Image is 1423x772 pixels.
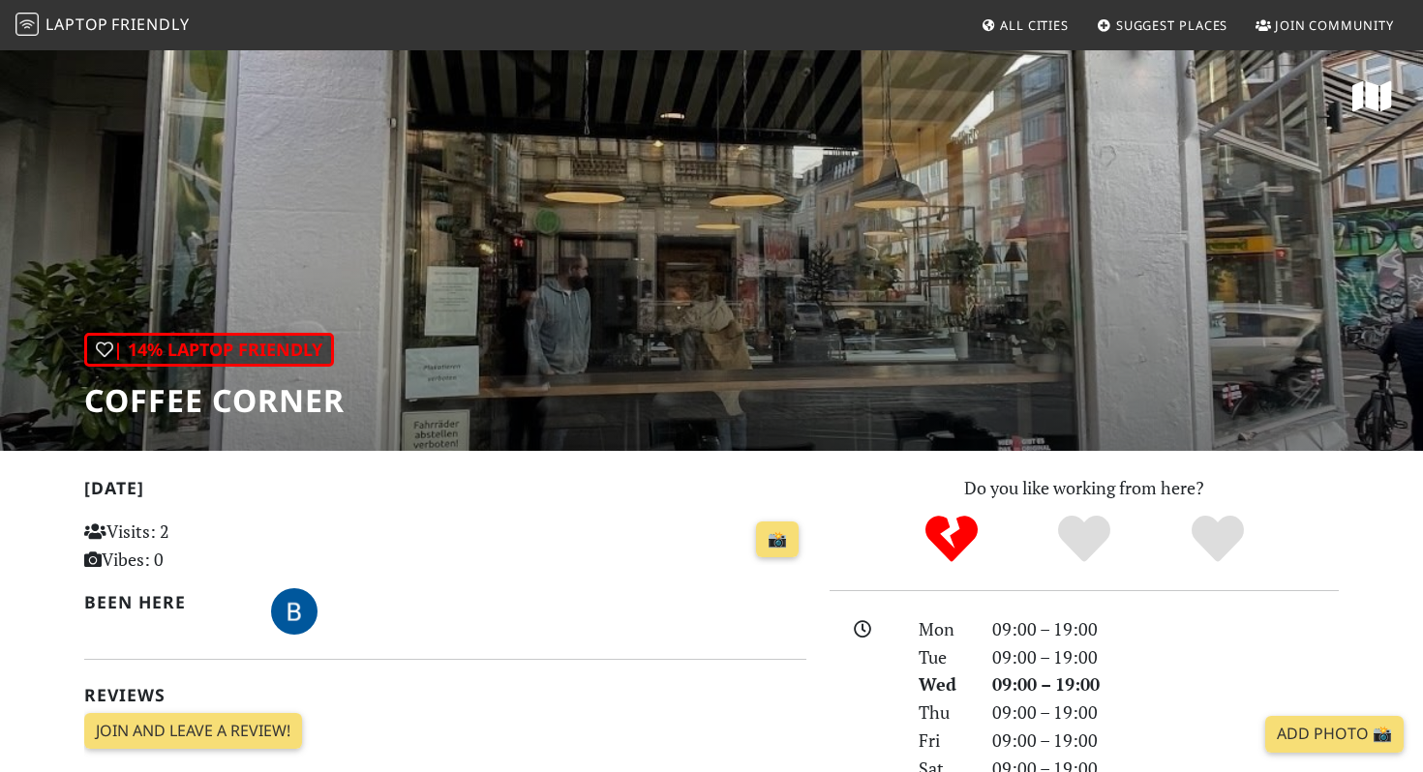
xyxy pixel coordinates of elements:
[907,727,981,755] div: Fri
[907,643,981,671] div: Tue
[271,598,318,621] span: Bjorn Giess
[84,478,806,506] h2: [DATE]
[1116,16,1228,34] span: Suggest Places
[830,474,1339,502] p: Do you like working from here?
[15,13,39,36] img: LaptopFriendly
[885,513,1018,566] div: No
[84,685,806,705] h2: Reviews
[1089,8,1236,43] a: Suggest Places
[84,592,248,612] h2: Been here
[1265,716,1404,753] a: Add Photo 📸
[981,615,1350,643] div: 09:00 – 19:00
[981,670,1350,698] div: 09:00 – 19:00
[907,615,981,643] div: Mon
[84,333,334,367] div: | 14% Laptop Friendly
[1017,513,1151,566] div: Yes
[84,518,310,574] p: Visits: 2 Vibes: 0
[271,588,318,635] img: 5224-bjorn.jpg
[981,727,1350,755] div: 09:00 – 19:00
[45,14,108,35] span: Laptop
[981,643,1350,671] div: 09:00 – 19:00
[1151,513,1285,566] div: Definitely!
[1000,16,1069,34] span: All Cities
[907,698,981,727] div: Thu
[111,14,189,35] span: Friendly
[15,9,190,43] a: LaptopFriendly LaptopFriendly
[1275,16,1394,34] span: Join Community
[756,521,799,558] a: 📸
[1248,8,1402,43] a: Join Community
[973,8,1076,43] a: All Cities
[84,382,345,419] h1: Coffee Corner
[907,670,981,698] div: Wed
[981,698,1350,727] div: 09:00 – 19:00
[84,713,302,750] a: Join and leave a review!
